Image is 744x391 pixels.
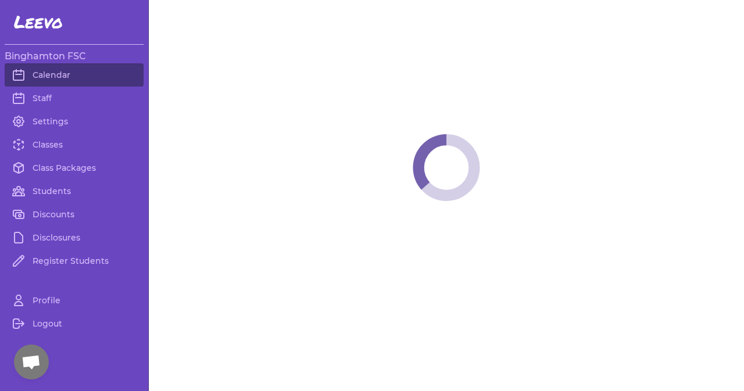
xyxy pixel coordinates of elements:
span: Leevo [14,12,63,33]
a: Settings [5,110,144,133]
a: Students [5,180,144,203]
a: Discounts [5,203,144,226]
a: Classes [5,133,144,156]
div: Open chat [14,345,49,379]
a: Calendar [5,63,144,87]
a: Staff [5,87,144,110]
a: Class Packages [5,156,144,180]
a: Register Students [5,249,144,272]
a: Logout [5,312,144,335]
h3: Binghamton FSC [5,49,144,63]
a: Disclosures [5,226,144,249]
a: Profile [5,289,144,312]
